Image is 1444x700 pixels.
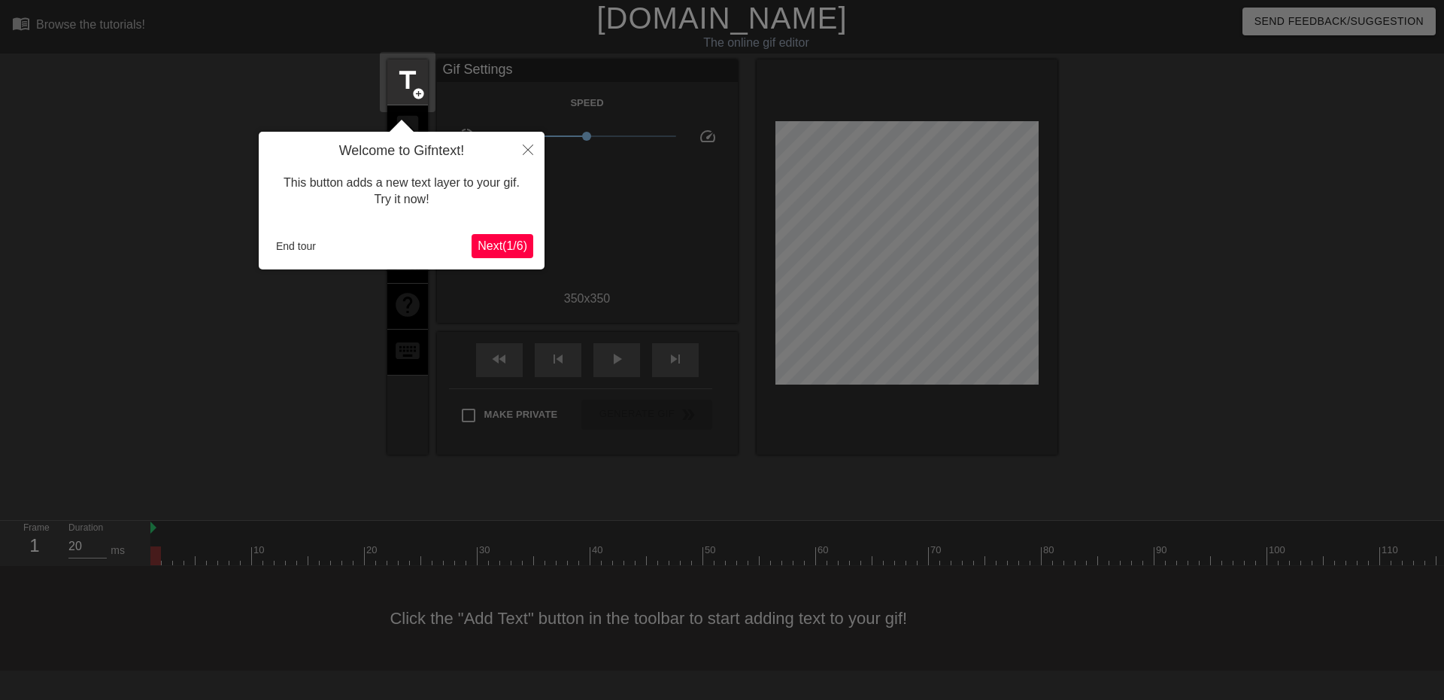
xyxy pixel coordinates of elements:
button: Close [511,132,545,166]
div: This button adds a new text layer to your gif. Try it now! [270,160,533,224]
span: Next ( 1 / 6 ) [478,239,527,252]
button: Next [472,234,533,258]
h4: Welcome to Gifntext! [270,143,533,160]
button: End tour [270,235,322,257]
